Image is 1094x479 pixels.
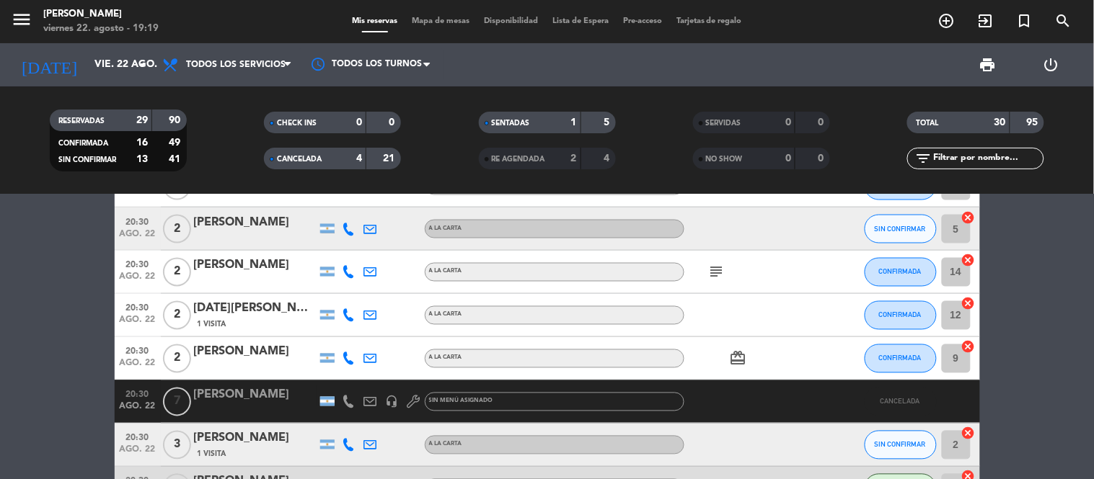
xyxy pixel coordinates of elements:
button: CONFIRMADA [865,258,937,287]
span: 20:30 [120,385,156,402]
i: exit_to_app [977,12,994,30]
strong: 4 [604,153,612,164]
span: CONFIRMADA [58,140,108,147]
span: 2 [163,301,191,330]
span: 20:30 [120,299,156,315]
i: card_giftcard [730,350,747,367]
strong: 0 [389,117,398,127]
span: RE AGENDADA [492,156,545,163]
span: CHECK INS [277,120,317,127]
div: [PERSON_NAME] [194,429,317,448]
div: [PERSON_NAME] [194,256,317,275]
span: 20:30 [120,212,156,229]
span: 2 [163,258,191,287]
span: 1 Visita [198,449,226,460]
span: CONFIRMADA [879,311,922,319]
span: 20:30 [120,256,156,272]
span: CONFIRMADA [879,354,922,362]
div: [DATE][PERSON_NAME] [194,300,317,318]
i: cancel [961,254,976,268]
strong: 29 [136,115,148,125]
span: SIN CONFIRMAR [875,441,926,449]
i: arrow_drop_down [134,56,151,73]
span: NO SHOW [706,156,743,163]
strong: 30 [994,117,1006,127]
strong: 0 [818,153,826,164]
span: 7 [163,388,191,416]
span: 2 [163,215,191,243]
span: SIN CONFIRMAR [58,156,116,164]
button: menu [11,9,32,35]
button: SIN CONFIRMAR [865,215,937,243]
span: 2 [163,344,191,373]
i: filter_list [914,150,932,167]
span: ago. 22 [120,402,156,418]
span: SIN CONFIRMAR [875,225,926,233]
i: search [1055,12,1072,30]
i: turned_in_not [1016,12,1033,30]
span: CONFIRMADA [879,268,922,276]
span: A LA CARTA [429,355,462,361]
span: A LA CARTA [429,225,462,231]
i: [DATE] [11,49,87,81]
i: power_settings_new [1043,56,1060,73]
i: cancel [961,426,976,441]
div: [PERSON_NAME] [194,213,317,232]
strong: 95 [1027,117,1041,127]
div: viernes 22. agosto - 19:19 [43,22,159,36]
span: Lista de Espera [545,17,616,25]
span: ago. 22 [120,445,156,462]
span: Mapa de mesas [405,17,477,25]
strong: 49 [169,138,183,148]
span: print [979,56,997,73]
span: 20:30 [120,342,156,359]
i: menu [11,9,32,30]
strong: 0 [356,117,362,127]
span: 1 Visita [198,319,226,331]
i: subject [708,264,725,281]
button: CANCELADA [865,388,937,416]
div: [PERSON_NAME] [194,386,317,405]
span: ago. 22 [120,315,156,332]
button: CONFIRMADA [865,344,937,373]
span: Mis reservas [345,17,405,25]
i: cancel [961,340,976,354]
strong: 41 [169,154,183,164]
span: ago. 22 [120,272,156,289]
div: [PERSON_NAME] [194,343,317,362]
i: add_circle_outline [938,12,956,30]
strong: 90 [169,115,183,125]
button: SIN CONFIRMAR [865,431,937,460]
strong: 21 [384,153,398,164]
span: SERVIDAS [706,120,741,127]
strong: 0 [785,117,791,127]
strong: 5 [604,117,612,127]
strong: 13 [136,154,148,164]
span: ago. 22 [120,359,156,375]
strong: 4 [356,153,362,164]
strong: 0 [818,117,826,127]
strong: 1 [571,117,577,127]
input: Filtrar por nombre... [932,151,1044,166]
span: Disponibilidad [477,17,545,25]
div: [PERSON_NAME] [43,7,159,22]
span: 20:30 [120,429,156,445]
span: 3 [163,431,191,460]
span: CANCELADA [277,156,322,163]
span: CANCELADA [881,398,920,406]
span: Tarjetas de regalo [669,17,749,25]
i: headset_mic [386,395,399,408]
i: cancel [961,210,976,225]
span: TOTAL [916,120,938,127]
span: SENTADAS [492,120,530,127]
strong: 2 [571,153,577,164]
span: Todos los servicios [186,60,286,70]
span: ago. 22 [120,229,156,246]
span: Sin menú asignado [429,398,493,404]
span: A LA CARTA [429,269,462,274]
button: CONFIRMADA [865,301,937,330]
i: cancel [961,297,976,311]
span: A LA CARTA [429,312,462,318]
div: LOG OUT [1020,43,1083,86]
span: A LA CARTA [429,442,462,447]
